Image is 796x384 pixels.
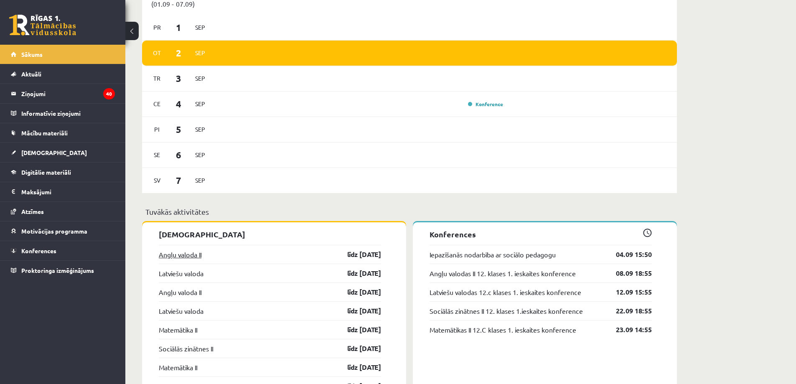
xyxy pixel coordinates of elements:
[148,123,166,136] span: Pi
[333,325,381,335] a: līdz [DATE]
[430,268,576,278] a: Angļu valodas II 12. klases 1. ieskaites konference
[166,97,192,111] span: 4
[21,247,56,254] span: Konferences
[430,229,652,240] p: Konferences
[603,325,652,335] a: 23.09 14:55
[430,306,583,316] a: Sociālās zinātnes II 12. klases 1.ieskaites konference
[166,173,192,187] span: 7
[430,325,576,335] a: Matemātikas II 12.C klases 1. ieskaites konference
[148,174,166,187] span: Sv
[21,149,87,156] span: [DEMOGRAPHIC_DATA]
[11,163,115,182] a: Digitālie materiāli
[11,84,115,103] a: Ziņojumi40
[191,123,209,136] span: Sep
[21,129,68,137] span: Mācību materiāli
[159,268,203,278] a: Latviešu valoda
[159,343,213,353] a: Sociālās zinātnes II
[21,182,115,201] legend: Maksājumi
[11,143,115,162] a: [DEMOGRAPHIC_DATA]
[159,362,197,372] a: Matemātika II
[159,287,201,297] a: Angļu valoda II
[159,249,201,259] a: Angļu valoda II
[21,70,41,78] span: Aktuāli
[148,148,166,161] span: Se
[166,46,192,60] span: 2
[191,72,209,85] span: Sep
[603,287,652,297] a: 12.09 15:55
[166,148,192,162] span: 6
[603,249,652,259] a: 04.09 15:50
[430,287,581,297] a: Latviešu valodas 12.c klases 1. ieskaites konference
[148,46,166,59] span: Ot
[11,261,115,280] a: Proktoringa izmēģinājums
[333,268,381,278] a: līdz [DATE]
[430,249,556,259] a: Iepazīšanās nodarbība ar sociālo pedagogu
[191,148,209,161] span: Sep
[148,72,166,85] span: Tr
[191,174,209,187] span: Sep
[333,343,381,353] a: līdz [DATE]
[191,97,209,110] span: Sep
[333,306,381,316] a: līdz [DATE]
[603,268,652,278] a: 08.09 18:55
[9,15,76,36] a: Rīgas 1. Tālmācības vidusskola
[21,208,44,215] span: Atzīmes
[333,362,381,372] a: līdz [DATE]
[148,97,166,110] span: Ce
[159,325,197,335] a: Matemātika II
[21,51,43,58] span: Sākums
[21,267,94,274] span: Proktoringa izmēģinājums
[159,229,381,240] p: [DEMOGRAPHIC_DATA]
[11,182,115,201] a: Maksājumi
[333,249,381,259] a: līdz [DATE]
[191,46,209,59] span: Sep
[145,206,674,217] p: Tuvākās aktivitātes
[468,101,503,107] a: Konference
[333,287,381,297] a: līdz [DATE]
[11,45,115,64] a: Sākums
[11,64,115,84] a: Aktuāli
[191,21,209,34] span: Sep
[21,104,115,123] legend: Informatīvie ziņojumi
[21,168,71,176] span: Digitālie materiāli
[166,71,192,85] span: 3
[11,104,115,123] a: Informatīvie ziņojumi
[21,84,115,103] legend: Ziņojumi
[159,306,203,316] a: Latviešu valoda
[148,21,166,34] span: Pr
[11,241,115,260] a: Konferences
[166,122,192,136] span: 5
[11,221,115,241] a: Motivācijas programma
[603,306,652,316] a: 22.09 18:55
[11,202,115,221] a: Atzīmes
[103,88,115,99] i: 40
[21,227,87,235] span: Motivācijas programma
[11,123,115,142] a: Mācību materiāli
[166,20,192,34] span: 1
